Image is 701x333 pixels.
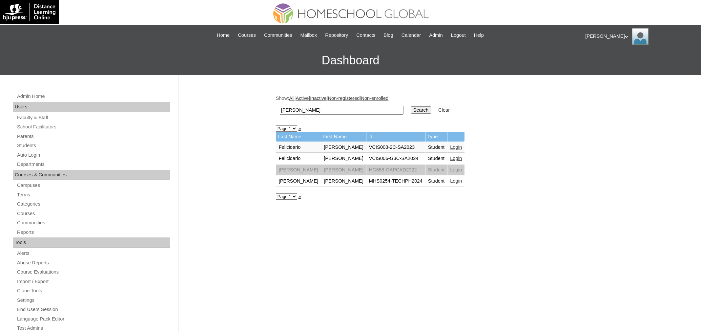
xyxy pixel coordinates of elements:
[325,32,348,39] span: Repository
[13,237,170,248] div: Tools
[425,142,447,153] td: Student
[16,249,170,257] a: Alerts
[299,194,301,199] a: »
[366,142,425,153] td: VCIS003-2C-SA2023
[438,107,450,113] a: Clear
[238,32,256,39] span: Courses
[585,28,694,45] div: [PERSON_NAME]
[16,123,170,131] a: School Facilitators
[426,32,446,39] a: Admin
[264,32,292,39] span: Communities
[450,167,462,172] a: Login
[16,151,170,159] a: Auto Login
[276,132,321,142] td: Last Name
[383,32,393,39] span: Blog
[16,210,170,218] a: Courses
[425,132,447,142] td: Type
[16,277,170,286] a: Import / Export
[297,32,320,39] a: Mailbox
[16,287,170,295] a: Clone Tools
[429,32,443,39] span: Admin
[321,165,366,176] td: [PERSON_NAME]
[13,102,170,112] div: Users
[3,46,698,75] h3: Dashboard
[276,95,601,118] div: Show: | | | |
[16,324,170,332] a: Test Admins
[16,296,170,304] a: Settings
[321,142,366,153] td: [PERSON_NAME]
[217,32,230,39] span: Home
[276,153,321,164] td: Felicidario
[276,176,321,187] td: [PERSON_NAME]
[366,132,425,142] td: Id
[16,142,170,150] a: Students
[16,191,170,199] a: Terms
[632,28,649,45] img: Ariane Ebuen
[214,32,233,39] a: Home
[366,153,425,164] td: VCIS006-G3C-SA2024
[425,153,447,164] td: Student
[450,144,462,150] a: Login
[16,160,170,168] a: Departments
[16,315,170,323] a: Language Pack Editor
[321,132,366,142] td: First Name
[299,126,301,131] a: »
[353,32,379,39] a: Contacts
[471,32,487,39] a: Help
[280,106,403,115] input: Search
[380,32,396,39] a: Blog
[16,200,170,208] a: Categories
[261,32,296,39] a: Communities
[361,96,388,101] a: Non-enrolled
[356,32,375,39] span: Contacts
[321,153,366,164] td: [PERSON_NAME]
[328,96,360,101] a: Non-registered
[310,96,327,101] a: Inactive
[289,96,294,101] a: All
[451,32,466,39] span: Logout
[296,96,309,101] a: Active
[366,165,425,176] td: HG688-OAPCAD2022
[16,181,170,189] a: Campuses
[411,106,431,114] input: Search
[16,305,170,314] a: End Users Session
[398,32,424,39] a: Calendar
[450,156,462,161] a: Login
[322,32,351,39] a: Repository
[321,176,366,187] td: [PERSON_NAME]
[300,32,317,39] span: Mailbox
[3,3,55,21] img: logo-white.png
[402,32,421,39] span: Calendar
[474,32,484,39] span: Help
[16,259,170,267] a: Abuse Reports
[425,176,447,187] td: Student
[16,132,170,141] a: Parents
[16,92,170,100] a: Admin Home
[235,32,259,39] a: Courses
[16,268,170,276] a: Course Evaluations
[425,165,447,176] td: Student
[16,228,170,236] a: Reports
[276,142,321,153] td: Felicidario
[16,114,170,122] a: Faculty & Staff
[448,32,469,39] a: Logout
[13,170,170,180] div: Courses & Communities
[450,178,462,184] a: Login
[276,165,321,176] td: [PERSON_NAME]
[366,176,425,187] td: MHS0254-TECHPH2024
[16,219,170,227] a: Communities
